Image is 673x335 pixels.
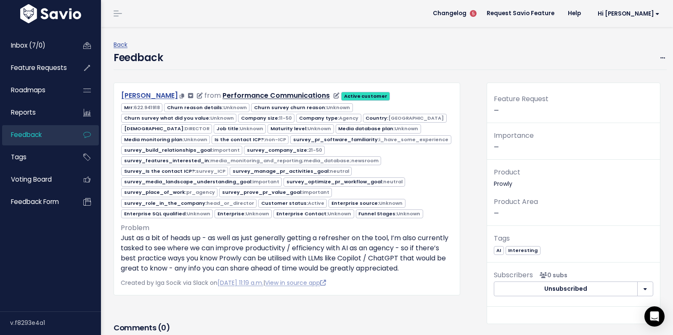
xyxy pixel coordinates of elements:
span: survey_prove_pr_value_goal: [219,188,332,197]
span: Company type: [296,114,361,123]
span: Feedback form [11,197,59,206]
span: Country: [363,114,447,123]
span: survey_build_relationships_goal: [121,146,242,155]
a: Inbox (7/0) [2,36,70,55]
span: Unknown [187,210,210,217]
div: — [487,93,660,123]
p: — [494,196,653,219]
span: 11-50 [279,115,292,121]
span: Product Area [494,197,538,206]
a: Request Savio Feature [480,7,561,20]
a: Feedback [2,125,70,145]
div: Open Intercom Messenger [644,306,665,327]
span: Unknown [210,115,234,121]
span: important [252,178,279,185]
span: Inbox (7/0) [11,41,45,50]
a: View in source app [265,279,326,287]
button: Unsubscribed [494,281,638,297]
h3: Comments ( ) [114,322,460,334]
span: survey_company_size: [244,146,325,155]
a: Back [114,40,127,49]
span: Job title: [214,124,266,133]
span: Voting Board [11,175,52,184]
a: Feature Requests [2,58,70,78]
span: Importance [494,131,534,140]
span: head_or_director [207,200,254,206]
span: Created by Iga Socik via Slack on | [121,279,326,287]
span: survey_ICP [196,168,225,174]
span: survey_optimize_pr_workflow_goal: [284,177,405,186]
a: Interesting [506,246,541,254]
span: Customer status: [258,199,327,208]
span: i_have_some_experience [379,136,448,143]
span: Enterprise source: [329,199,405,208]
a: [DATE] 11:19 a.m. [217,279,263,287]
a: Feedback form [2,192,70,212]
span: 21-50 [308,147,322,153]
span: DIRECTOR [185,125,209,132]
a: Tags [2,147,70,167]
span: Maturity level: [268,124,334,133]
span: Survey_Is the contact ICP?: [121,167,228,176]
span: Tags [11,153,26,161]
p: Prowly [494,166,653,189]
span: Unknown [246,210,269,217]
span: non-ICP [265,136,286,143]
a: Reports [2,103,70,122]
span: Enterprise SQL qualified: [121,209,213,218]
span: pr_agency [186,189,215,196]
span: survey_features_interested_in: [121,156,381,165]
span: Unknown [184,136,207,143]
a: AI [494,246,504,254]
span: Interesting [506,246,541,255]
span: Unknown [307,125,331,132]
span: Is the contact ICP?: [212,135,289,144]
span: Churn reason details: [164,103,249,112]
span: neutral [383,178,403,185]
span: Agency [339,115,358,121]
p: — [494,130,653,153]
span: from [204,91,221,100]
span: Funnel Stages: [356,209,423,218]
span: survey_place_of_work: [121,188,217,197]
span: Subscribers [494,270,533,280]
span: Hi [PERSON_NAME] [598,11,660,17]
span: media_monitoring_and_reporting;media_database;newsroom [210,157,379,164]
span: survey_role_in_the_company: [121,199,257,208]
span: Reports [11,108,36,117]
span: Tags [494,233,510,243]
span: Churn survey what did you value: [121,114,236,123]
a: Voting Board [2,170,70,189]
span: Enterprise: [215,209,272,218]
span: Media database plan: [336,124,421,133]
h4: Feedback [114,50,163,65]
span: Enterprise Contact: [273,209,354,218]
span: Feedback [11,130,42,139]
span: Media monitoring plan: [121,135,210,144]
img: logo-white.9d6f32f41409.svg [18,4,83,23]
span: Unknown [326,104,350,111]
a: Hi [PERSON_NAME] [588,7,666,20]
p: Just as a bit of heads up - as well as just generally getting a refresher on the tool, I’m also c... [121,233,453,273]
span: Roadmaps [11,86,45,94]
span: 622.941918 [134,104,160,111]
span: AI [494,246,504,255]
span: [DEMOGRAPHIC_DATA]: [121,124,212,133]
span: 5 [470,10,477,17]
span: Active [308,200,324,206]
a: Roadmaps [2,80,70,100]
strong: Active customer [344,93,387,99]
span: Unknown [397,210,420,217]
span: [GEOGRAPHIC_DATA] [388,115,444,121]
span: important [302,189,329,196]
span: survey_pr_software_familiarity: [290,135,451,144]
span: Unknown [223,104,247,111]
span: survey_manage_pr_activities_goal: [230,167,352,176]
span: important [213,147,240,153]
span: Changelog [433,11,466,16]
span: Company size: [238,114,294,123]
span: Unknown [240,125,263,132]
div: v.f8293e4a1 [10,312,101,334]
span: Unknown [328,210,351,217]
span: Product [494,167,520,177]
